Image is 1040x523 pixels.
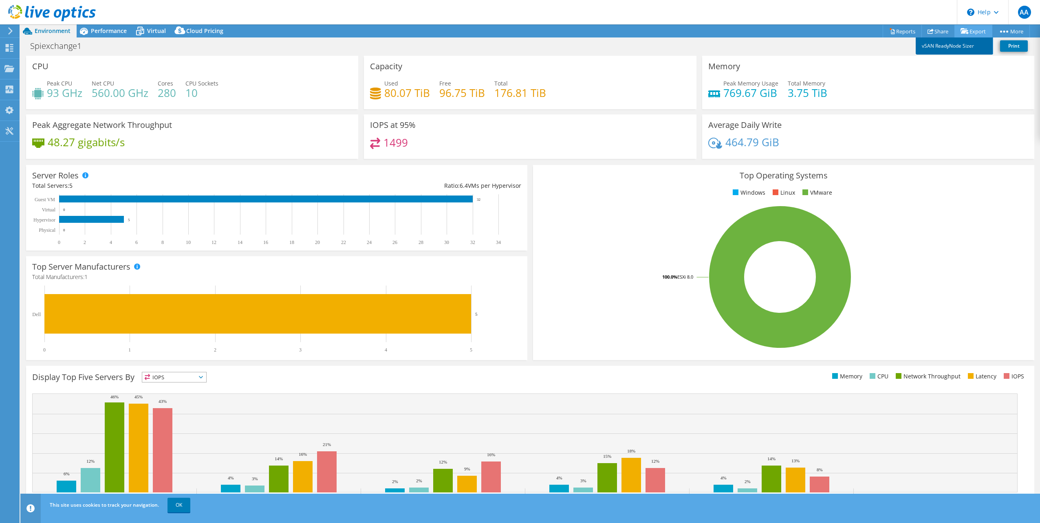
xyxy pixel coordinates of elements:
text: 4% [228,475,234,480]
text: 46% [110,394,119,399]
text: 9% [464,466,470,471]
text: 43% [159,399,167,404]
span: Total Memory [788,79,825,87]
span: Cores [158,79,173,87]
text: Dell [32,312,41,317]
span: IOPS [142,372,206,382]
h4: 176.81 TiB [494,88,546,97]
h4: 3.75 TiB [788,88,827,97]
text: 5 [128,218,130,222]
li: Windows [731,188,765,197]
text: 5 [475,312,478,316]
text: 2% [745,479,751,484]
h4: 464.79 GiB [725,138,779,147]
h3: Capacity [370,62,402,71]
span: Peak Memory Usage [723,79,778,87]
li: Memory [830,372,862,381]
li: Latency [966,372,996,381]
text: 3 [299,347,302,353]
span: Performance [91,27,127,35]
tspan: 100.0% [662,274,677,280]
div: Ratio: VMs per Hypervisor [277,181,521,190]
span: 1 [84,273,88,281]
text: 0 [43,347,46,353]
text: 5 [470,347,472,353]
span: Free [439,79,451,87]
text: 0 [63,208,65,212]
text: 14 [238,240,242,245]
text: 4% [721,475,727,480]
h3: Peak Aggregate Network Throughput [32,121,172,130]
text: 12% [439,459,447,464]
text: 21% [323,442,331,447]
a: Export [954,25,992,37]
text: 4 [385,347,387,353]
h4: 1499 [383,138,408,147]
h4: Total Manufacturers: [32,272,521,281]
text: 32 [470,240,475,245]
text: 34 [496,240,501,245]
svg: \n [967,9,974,16]
span: This site uses cookies to track your navigation. [50,501,159,508]
h4: 560.00 GHz [92,88,148,97]
text: 12 [212,240,216,245]
text: Guest VM [35,197,55,202]
div: Total Servers: [32,181,277,190]
text: 30 [444,240,449,245]
text: 1 [128,347,131,353]
li: Network Throughput [894,372,961,381]
text: 14% [767,456,776,461]
a: Print [1000,40,1028,52]
text: Virtual [42,207,56,213]
span: 5 [69,182,73,189]
h4: 48.27 gigabits/s [48,138,125,147]
a: Share [921,25,955,37]
text: 2% [416,478,422,483]
text: 20 [315,240,320,245]
h4: 280 [158,88,176,97]
text: Hypervisor [33,217,55,223]
text: 4 [110,240,112,245]
text: 13% [791,458,800,463]
text: 3% [252,476,258,481]
h4: 80.07 TiB [384,88,430,97]
span: Environment [35,27,71,35]
text: 2 [84,240,86,245]
h4: 96.75 TiB [439,88,485,97]
text: 8% [817,467,823,472]
text: 45% [134,394,143,399]
a: More [992,25,1030,37]
li: CPU [868,372,888,381]
h1: Spiexchange1 [26,42,94,51]
li: VMware [800,188,832,197]
span: AA [1018,6,1031,19]
text: 24 [367,240,372,245]
span: Virtual [147,27,166,35]
text: 2% [392,479,398,484]
text: 6 [135,240,138,245]
text: 22 [341,240,346,245]
text: 18% [627,448,635,453]
text: 10 [186,240,191,245]
a: OK [167,498,190,512]
text: 6% [64,471,70,476]
text: 2 [214,347,216,353]
h3: Top Server Manufacturers [32,262,130,271]
text: 16% [299,452,307,457]
text: 3% [580,478,586,483]
h4: 10 [185,88,218,97]
span: Peak CPU [47,79,72,87]
h3: IOPS at 95% [370,121,416,130]
h3: Top Operating Systems [539,171,1028,180]
h3: Average Daily Write [708,121,782,130]
text: Physical [39,227,55,233]
li: Linux [771,188,795,197]
text: 4% [556,475,562,480]
text: 12% [651,459,659,464]
text: 0 [58,240,60,245]
text: 0 [63,228,65,232]
text: 16 [263,240,268,245]
text: 12% [86,459,95,464]
text: 18 [289,240,294,245]
span: Cloud Pricing [186,27,223,35]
